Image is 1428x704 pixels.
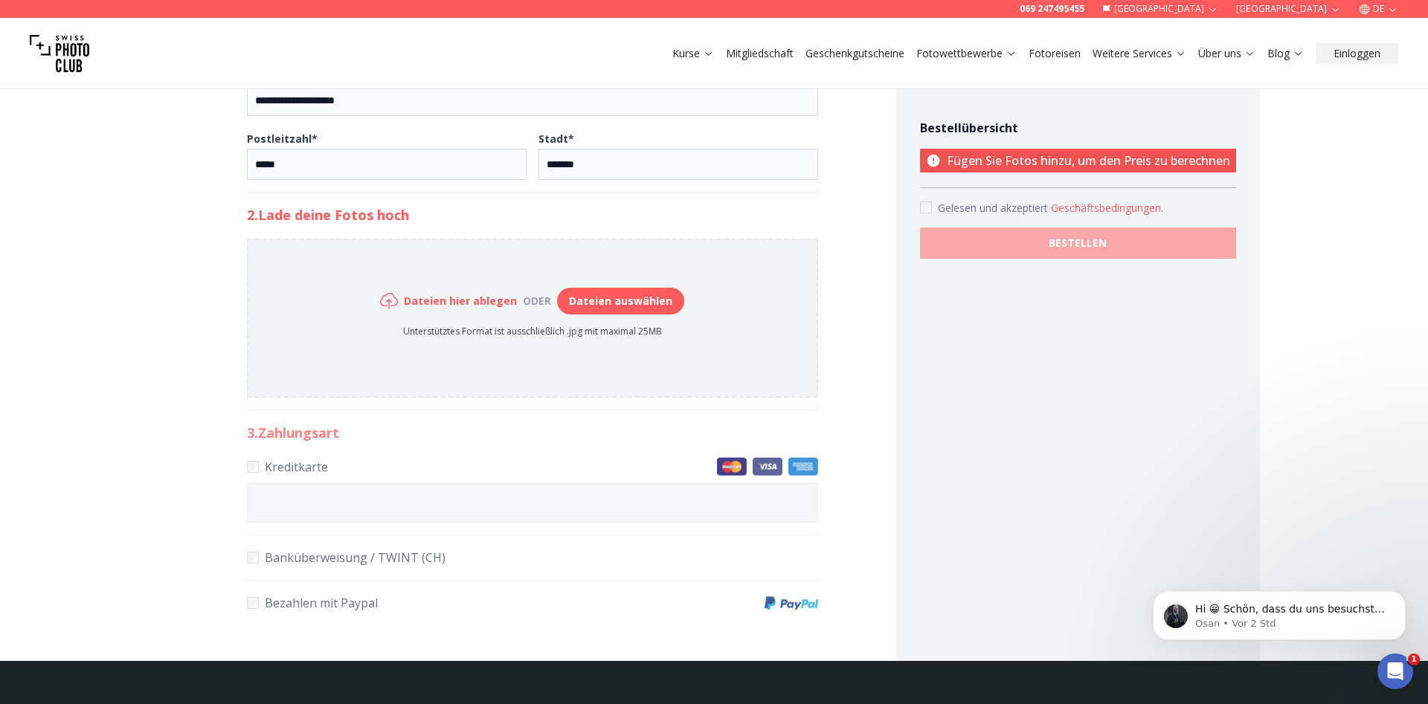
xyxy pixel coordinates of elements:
[1316,43,1398,64] button: Einloggen
[1023,43,1087,64] button: Fotoreisen
[920,227,1236,259] button: BESTELLEN
[920,149,1236,172] p: Fügen Sie Fotos hinzu, um den Preis zu berechnen
[1087,43,1192,64] button: Weitere Services
[404,294,517,309] h6: Dateien hier ablegen
[1093,46,1186,61] a: Weitere Services
[1029,46,1081,61] a: Fotoreisen
[247,85,818,116] input: Adresse*
[1261,43,1310,64] button: Blog
[910,43,1023,64] button: Fotowettbewerbe
[720,43,800,64] button: Mitgliedschaft
[1020,3,1084,15] a: 069 247495455
[247,132,318,146] b: Postleitzahl *
[380,326,684,338] p: Unterstütztes Format ist ausschließlich .jpg mit maximal 25MB
[557,288,684,314] button: Dateien auswählen
[517,294,557,309] div: oder
[920,119,1236,137] h4: Bestellübersicht
[1408,653,1420,665] span: 1
[805,46,904,61] a: Geschenkgutscheine
[247,149,527,180] input: Postleitzahl*
[916,46,1017,61] a: Fotowettbewerbe
[1198,46,1255,61] a: Über uns
[1130,560,1428,664] iframe: Intercom notifications Nachricht
[666,43,720,64] button: Kurse
[920,201,932,213] input: Accept terms
[247,204,818,225] h2: 2. Lade deine Fotos hoch
[726,46,794,61] a: Mitgliedschaft
[538,149,818,180] input: Stadt*
[1267,46,1304,61] a: Blog
[1377,653,1413,689] iframe: Intercom live chat
[538,132,574,146] b: Stadt *
[800,43,910,64] button: Geschenkgutscheine
[938,201,1051,215] span: Gelesen und akzeptiert
[30,24,89,83] img: Swiss photo club
[1051,201,1163,216] button: Accept termsGelesen und akzeptiert
[672,46,714,61] a: Kurse
[1192,43,1261,64] button: Über uns
[1049,236,1107,251] b: BESTELLEN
